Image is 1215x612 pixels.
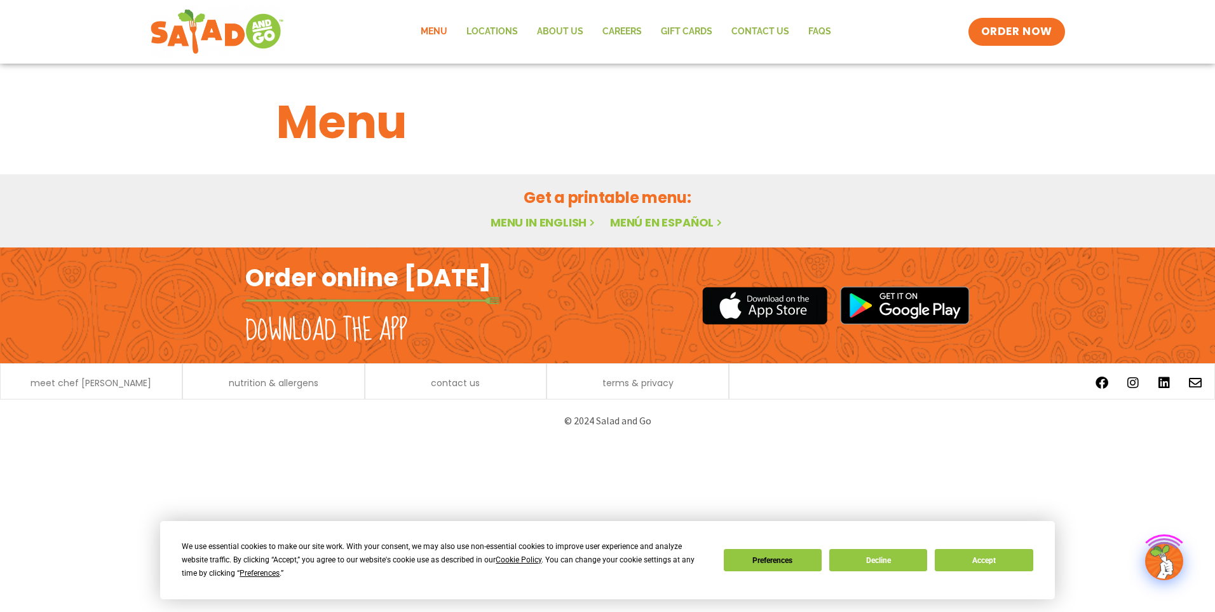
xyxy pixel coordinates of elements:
[491,214,597,230] a: Menu in English
[593,17,651,46] a: Careers
[160,521,1055,599] div: Cookie Consent Prompt
[245,313,407,349] h2: Download the app
[31,379,151,387] a: meet chef [PERSON_NAME]
[457,17,527,46] a: Locations
[496,555,541,564] span: Cookie Policy
[610,214,724,230] a: Menú en español
[245,262,491,293] h2: Order online [DATE]
[411,17,457,46] a: Menu
[651,17,722,46] a: GIFT CARDS
[245,297,499,304] img: fork
[150,6,284,57] img: new-SAG-logo-768×292
[411,17,841,46] nav: Menu
[702,285,827,326] img: appstore
[240,569,280,578] span: Preferences
[602,379,674,387] a: terms & privacy
[829,549,927,571] button: Decline
[527,17,593,46] a: About Us
[229,379,318,387] a: nutrition & allergens
[182,540,708,580] div: We use essential cookies to make our site work. With your consent, we may also use non-essential ...
[276,88,939,156] h1: Menu
[981,24,1052,39] span: ORDER NOW
[968,18,1065,46] a: ORDER NOW
[935,549,1033,571] button: Accept
[840,286,970,324] img: google_play
[252,412,963,429] p: © 2024 Salad and Go
[724,549,822,571] button: Preferences
[722,17,799,46] a: Contact Us
[431,379,480,387] a: contact us
[276,186,939,209] h2: Get a printable menu:
[799,17,841,46] a: FAQs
